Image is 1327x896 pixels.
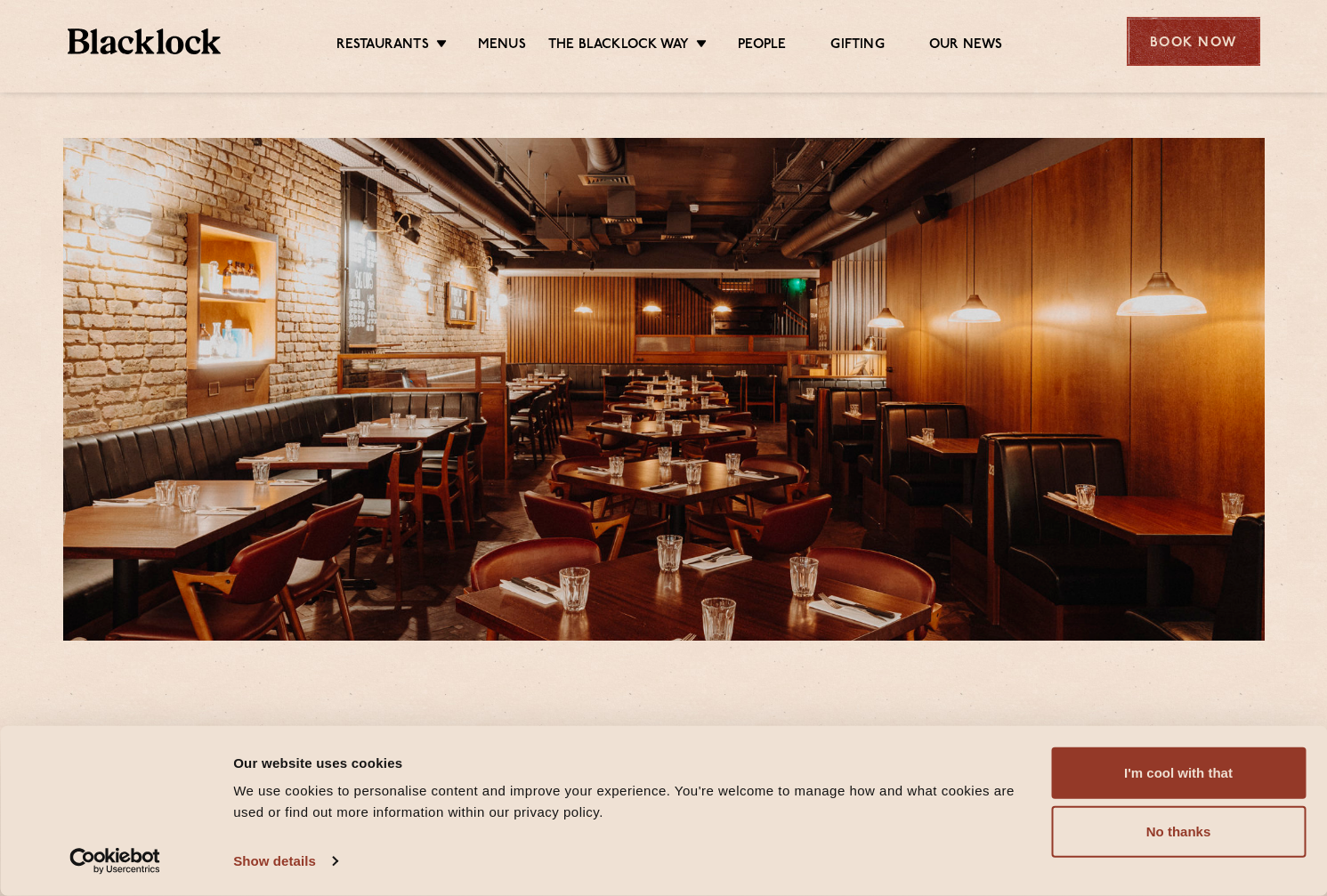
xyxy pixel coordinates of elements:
[478,36,526,56] a: Menus
[68,28,222,54] img: BL_Textured_Logo-footer-cropped.svg
[929,36,1003,56] a: Our News
[1051,806,1306,858] button: No thanks
[233,848,336,875] a: Show details
[1127,17,1260,66] div: Book Now
[233,752,1031,773] div: Our website uses cookies
[37,848,193,875] a: Usercentrics Cookiebot - opens in a new window
[336,36,429,56] a: Restaurants
[830,36,884,56] a: Gifting
[1051,747,1306,799] button: I'm cool with that
[233,780,1031,823] div: We use cookies to personalise content and improve your experience. You're welcome to manage how a...
[738,36,786,56] a: People
[548,36,689,56] a: The Blacklock Way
